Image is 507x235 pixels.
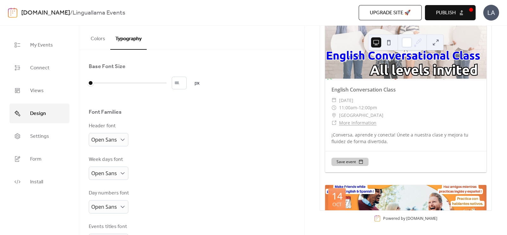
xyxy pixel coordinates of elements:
[30,40,53,50] span: My Events
[89,223,127,231] div: Events titles font
[339,111,383,119] span: [GEOGRAPHIC_DATA]
[425,5,476,20] button: Publish
[10,35,69,55] a: My Events
[339,97,353,104] span: [DATE]
[21,7,70,19] a: [DOMAIN_NAME]
[436,9,456,17] span: Publish
[357,104,359,111] span: -
[10,149,69,169] a: Form
[339,120,376,126] a: More Information
[30,131,49,142] span: Settings
[10,126,69,146] a: Settings
[331,97,337,104] div: ​
[331,158,369,166] button: Save event
[483,5,499,21] div: LA
[383,216,437,221] div: Powered by
[30,109,46,119] span: Design
[91,203,117,210] span: Open Sans
[89,108,122,116] div: Font Families
[10,58,69,78] a: Connect
[30,177,43,187] span: Install
[325,131,486,145] div: ¡Conversa, aprende y conecta! Únete a nuestra clase y mejora tu fluidez de forma divertida. ️
[331,119,337,127] div: ​
[91,170,117,177] span: Open Sans
[91,136,117,143] span: Open Sans
[30,154,42,164] span: Form
[10,172,69,192] a: Install
[70,7,73,19] b: /
[30,63,49,73] span: Connect
[359,104,377,111] span: 12:00pm
[89,63,125,70] div: Base Font Size
[359,5,422,20] button: Upgrade site 🚀
[89,189,129,197] div: Day numbers font
[331,104,337,111] div: ​
[89,156,127,163] div: Week days font
[30,86,44,96] span: Views
[331,111,337,119] div: ​
[8,8,17,18] img: logo
[331,86,396,93] a: English Conversation Class
[73,7,125,19] b: Linguallama Events
[10,104,69,123] a: Design
[332,191,343,201] div: 14
[110,26,147,50] button: Typography
[195,79,200,87] span: px
[332,202,342,207] div: Oct
[89,122,127,130] div: Header font
[339,104,357,111] span: 11:00am
[406,216,437,221] a: [DOMAIN_NAME]
[86,26,110,49] button: Colors
[10,81,69,100] a: Views
[370,9,411,17] span: Upgrade site 🚀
